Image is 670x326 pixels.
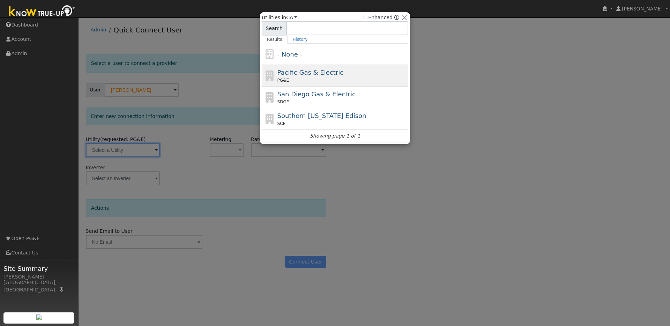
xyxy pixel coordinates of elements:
img: retrieve [36,314,42,320]
a: CA [286,15,297,20]
div: [GEOGRAPHIC_DATA], [GEOGRAPHIC_DATA] [3,279,75,294]
div: [PERSON_NAME] [3,273,75,281]
i: Showing page 1 of 1 [310,132,360,140]
span: SDGE [277,99,289,105]
label: Enhanced [364,14,393,21]
span: Site Summary [3,264,75,273]
span: Southern [US_STATE] Edison [277,112,366,119]
span: PG&E [277,77,289,83]
a: Enhanced Providers [394,15,399,20]
a: Results [262,35,288,44]
span: Utilities in [262,14,297,21]
img: Know True-Up [5,4,79,20]
span: Show enhanced providers [364,14,399,21]
span: San Diego Gas & Electric [277,90,356,98]
span: [PERSON_NAME] [622,6,663,12]
a: History [288,35,313,44]
span: SCE [277,120,286,127]
a: Map [59,287,65,292]
input: Enhanced [364,15,368,19]
span: - None - [277,51,302,58]
span: Pacific Gas & Electric [277,69,343,76]
span: Search [262,21,286,35]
